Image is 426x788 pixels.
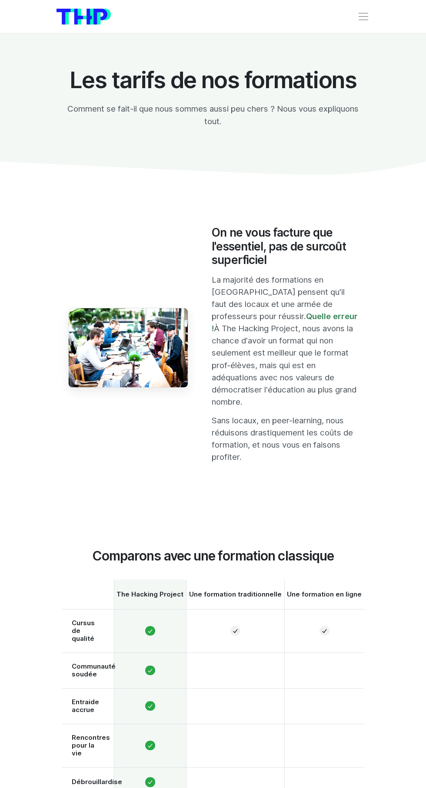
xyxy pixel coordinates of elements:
h2: Comparons avec une formation classique [62,548,364,574]
p: Comment se fait-il que nous sommes aussi peu chers ? Nous vous expliquons tout. [62,102,364,127]
th: The Hacking Project [114,580,186,609]
button: Toggle navigation [357,10,369,23]
img: logo [57,9,111,25]
span: Cursus de qualité [72,619,104,643]
span: Communauté soudée [72,663,104,678]
span: Débrouillardise [72,778,104,786]
p: Sans locaux, en peer-learning, nous réduisons drastiquement les coûts de formation, et nous vous ... [212,414,358,463]
span: Rencontres pour la vie [72,734,104,757]
p: La majorité des formations en [GEOGRAPHIC_DATA] pensent qu'il faut des locaux et une armée de pro... [212,274,358,408]
h2: On ne vous facture que l'essentiel, pas de surcoût superficiel [212,226,358,267]
img: étudiants en reconversion vers le développement web [68,308,188,388]
h1: Les tarifs de nos formations [62,68,364,93]
th: Une formation en ligne [284,580,364,609]
th: Une formation traditionnelle [186,580,284,609]
span: Entraide accrue [72,698,104,714]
